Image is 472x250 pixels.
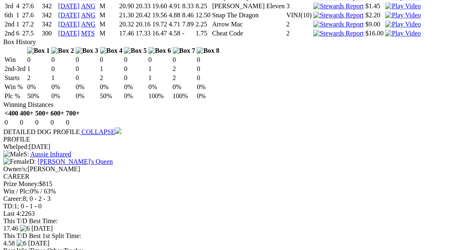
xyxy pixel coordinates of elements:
span: Win / Plc: [3,188,30,195]
td: 0% [51,83,74,91]
a: [DATE] [58,2,80,9]
th: 500+ [35,109,49,118]
td: 2 [172,65,196,73]
div: $815 [3,180,469,188]
td: 0% [148,83,172,91]
td: 2.25 [195,20,211,28]
span: Whelped: [3,143,29,150]
img: Box 6 [148,47,171,54]
td: $16.00 [365,29,384,38]
td: 0 [51,56,74,64]
img: Play Video [385,2,421,10]
td: 6 [16,29,21,38]
img: Stewards Report [313,2,364,10]
td: 27.2 [22,20,41,28]
a: COLLAPSE [80,128,122,135]
td: 4.91 [168,2,181,10]
span: TD: [3,203,14,210]
a: View replay [385,2,421,9]
td: 0 [75,74,99,82]
img: Box 7 [173,47,195,54]
td: Plc % [4,92,26,100]
img: Male [3,151,24,158]
td: 2nd [4,20,15,28]
td: 342 [41,20,57,28]
img: Box 5 [124,47,147,54]
td: 0 [148,56,172,64]
td: 19.72 [152,20,167,28]
td: 0% [100,83,123,91]
td: 3rd [4,2,15,10]
td: 0% [75,92,99,100]
img: Box 4 [100,47,123,54]
td: VINJ(10) [286,11,312,19]
span: This T/D Best 1st Split Time: [3,232,81,239]
span: [DATE] [28,240,50,247]
td: 0 [19,118,34,127]
img: chevron-down.svg [115,127,122,134]
div: [DATE] [3,143,469,151]
td: 0 [196,74,220,82]
td: 0 [27,56,50,64]
td: 342 [41,11,57,19]
img: Box 2 [51,47,74,54]
td: 1.75 [195,29,211,38]
td: 4.71 [168,20,181,28]
div: DETAILED DOG PROFILE [3,127,469,136]
a: View replay [385,21,421,28]
span: [DATE] [31,225,53,232]
span: 17.46 [3,225,18,232]
td: 1 [100,65,123,73]
th: 400+ [19,109,34,118]
img: Female [3,158,29,165]
td: 17.33 [135,29,151,38]
td: 300 [41,29,57,38]
td: 0% [75,83,99,91]
td: 27.5 [22,29,41,38]
td: $2.20 [365,11,384,19]
img: Stewards Report [313,12,364,19]
td: 0 [50,118,64,127]
span: Owner/s: [3,165,28,172]
td: Win % [4,83,26,91]
a: View replay [385,12,421,19]
td: $9.00 [365,20,384,28]
td: 2nd-3rd [4,65,26,73]
td: 0 [196,65,220,73]
td: 27.6 [22,2,41,10]
div: 0% / 63% [3,188,469,195]
td: 4.58 [168,29,181,38]
td: $1.45 [365,2,384,10]
span: COLLAPSE [81,128,115,135]
span: This T/D Best Time: [3,217,58,224]
td: 1 [51,74,74,82]
td: 17.46 [119,29,134,38]
td: Starts [4,74,26,82]
img: Play Video [385,21,421,28]
td: 0 [172,56,196,64]
td: 0 [51,65,74,73]
td: 2 [100,74,123,82]
div: Winning Distances [3,101,469,108]
td: 0 [75,56,99,64]
td: 4 [16,2,21,10]
span: Last 4: [3,210,21,217]
span: Prize Money: [3,180,39,187]
th: 700+ [66,109,80,118]
td: 2 [286,29,312,38]
td: 0% [124,83,147,91]
img: Stewards Report [313,30,364,37]
td: 0 [124,56,147,64]
td: 2nd [4,29,15,38]
td: 1 [16,20,21,28]
img: Play Video [385,12,421,19]
td: 8.25 [195,2,211,10]
td: 100% [148,92,172,100]
div: 2263 [3,210,469,217]
span: S: [3,151,29,158]
td: 0 [66,118,80,127]
span: Career: [3,195,23,202]
td: 8.46 [182,11,194,19]
td: 7.89 [182,20,194,28]
td: M [99,29,118,38]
